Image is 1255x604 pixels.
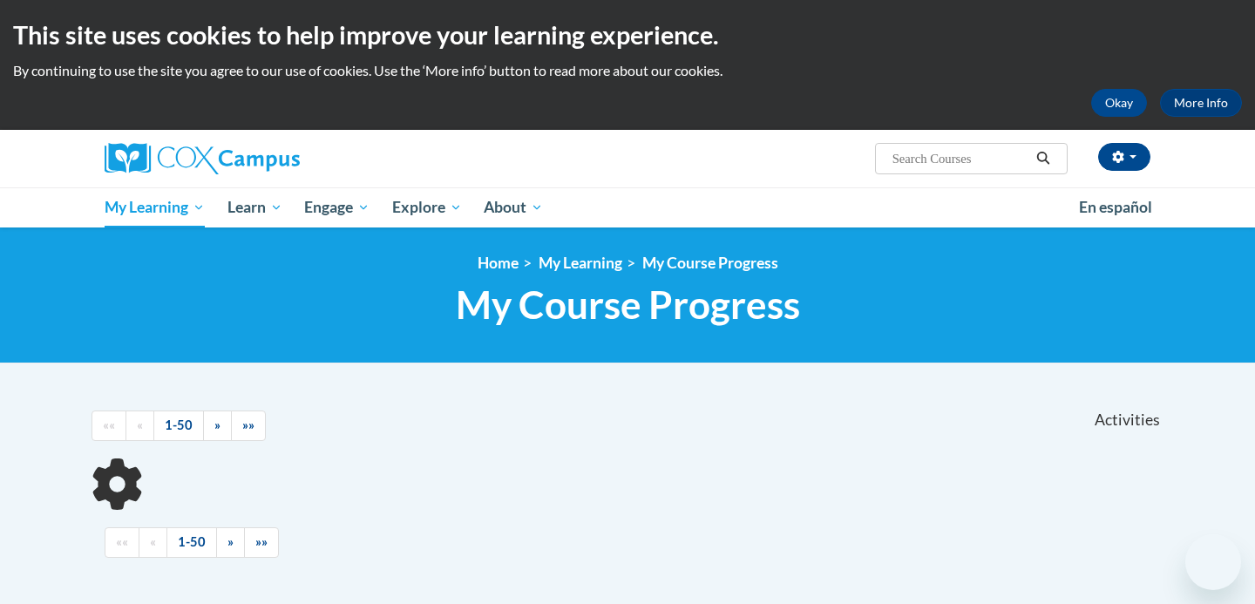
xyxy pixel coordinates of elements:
[13,61,1242,80] p: By continuing to use the site you agree to our use of cookies. Use the ‘More info’ button to read...
[255,534,268,549] span: »»
[304,197,370,218] span: Engage
[227,197,282,218] span: Learn
[203,411,232,441] a: Next
[242,417,254,432] span: »»
[116,534,128,549] span: ««
[293,187,381,227] a: Engage
[642,254,778,272] a: My Course Progress
[216,527,245,558] a: Next
[137,417,143,432] span: «
[105,197,205,218] span: My Learning
[244,527,279,558] a: End
[105,143,436,174] a: Cox Campus
[92,411,126,441] a: Begining
[484,197,543,218] span: About
[93,187,216,227] a: My Learning
[456,282,800,328] span: My Course Progress
[105,527,139,558] a: Begining
[216,187,294,227] a: Learn
[78,187,1177,227] div: Main menu
[392,197,462,218] span: Explore
[214,417,220,432] span: »
[150,534,156,549] span: «
[1079,198,1152,216] span: En español
[1068,189,1163,226] a: En español
[166,527,217,558] a: 1-50
[539,254,622,272] a: My Learning
[1160,89,1242,117] a: More Info
[473,187,555,227] a: About
[103,417,115,432] span: ««
[1095,411,1160,430] span: Activities
[381,187,473,227] a: Explore
[1098,143,1150,171] button: Account Settings
[231,411,266,441] a: End
[125,411,154,441] a: Previous
[478,254,519,272] a: Home
[1091,89,1147,117] button: Okay
[1030,148,1056,169] button: Search
[891,148,1030,169] input: Search Courses
[227,534,234,549] span: »
[153,411,204,441] a: 1-50
[139,527,167,558] a: Previous
[13,17,1242,52] h2: This site uses cookies to help improve your learning experience.
[1185,534,1241,590] iframe: Button to launch messaging window
[105,143,300,174] img: Cox Campus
